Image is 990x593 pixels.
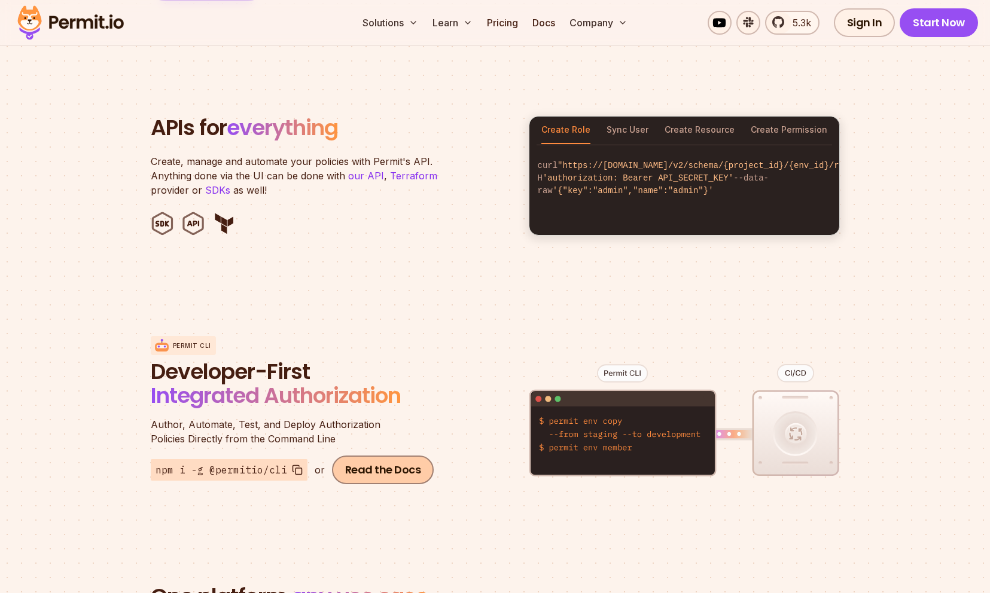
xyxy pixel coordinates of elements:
[151,154,450,197] p: Create, manage and automate your policies with Permit's API. Anything done via the UI can be done...
[332,456,434,484] a: Read the Docs
[227,112,338,143] span: everything
[607,117,648,144] button: Sync User
[151,380,401,411] span: Integrated Authorization
[315,463,325,477] div: or
[390,170,437,182] a: Terraform
[205,184,230,196] a: SDKs
[428,11,477,35] button: Learn
[173,341,211,350] p: Permit CLI
[151,417,438,446] p: Policies Directly from the Command Line
[751,117,827,144] button: Create Permission
[900,8,978,37] a: Start Now
[151,360,438,384] span: Developer-First
[348,170,384,182] a: our API
[12,2,129,43] img: Permit logo
[785,16,811,30] span: 5.3k
[765,11,820,35] a: 5.3k
[151,459,307,481] button: npm i -g @permitio/cli
[528,11,560,35] a: Docs
[834,8,895,37] a: Sign In
[541,117,590,144] button: Create Role
[553,186,714,195] span: '{"key":"admin","name":"admin"}'
[529,150,839,207] code: curl -H --data-raw
[543,173,733,183] span: 'authorization: Bearer API_SECRET_KEY'
[665,117,735,144] button: Create Resource
[565,11,632,35] button: Company
[482,11,523,35] a: Pricing
[151,116,514,140] h2: APIs for
[558,161,864,170] span: "https://[DOMAIN_NAME]/v2/schema/{project_id}/{env_id}/roles"
[358,11,423,35] button: Solutions
[151,417,438,432] span: Author, Automate, Test, and Deploy Authorization
[156,463,287,477] span: npm i -g @permitio/cli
